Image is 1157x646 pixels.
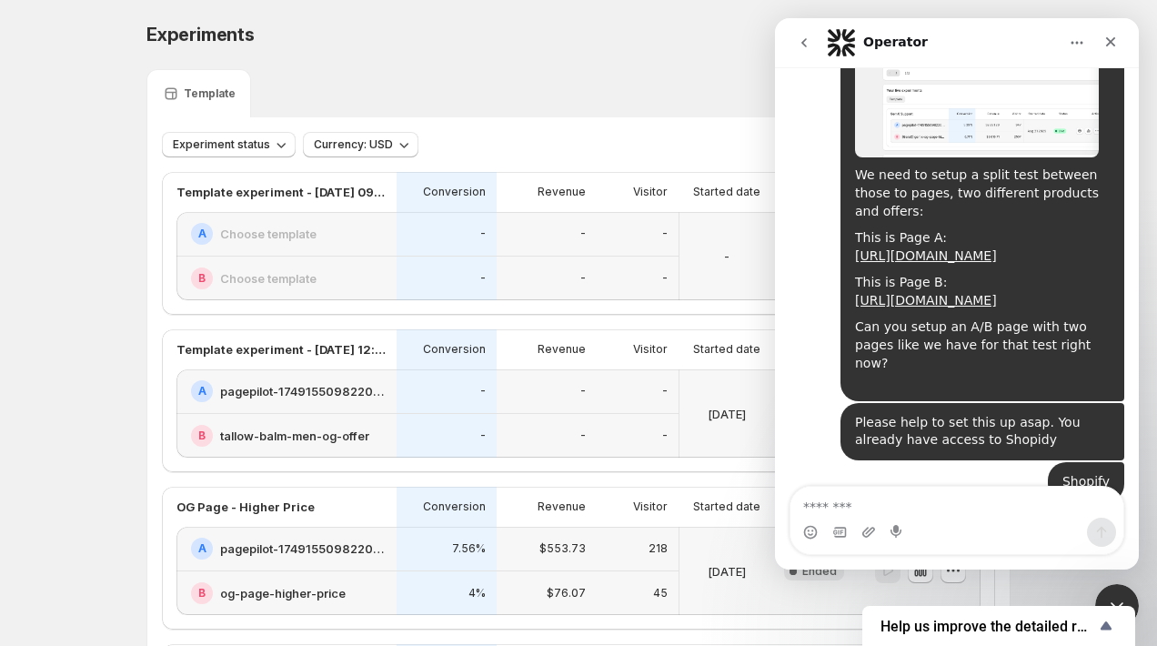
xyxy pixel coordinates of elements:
p: - [480,429,486,443]
h2: og-page-higher-price [220,584,346,602]
div: This is Page B: [80,256,335,291]
p: - [580,384,586,399]
span: Experiment status [173,137,270,152]
p: 4% [468,586,486,601]
button: Experiment status [162,132,296,157]
h2: A [198,227,206,241]
p: Conversion [423,500,486,514]
button: Send a message… [312,500,341,529]
div: Can you setup an A/B page with two pages like we have for that test right now? ​ [80,300,335,371]
div: Shopify [287,455,335,473]
p: Template [184,86,236,101]
p: - [662,227,668,241]
div: This is Page A: [80,211,335,247]
h2: tallow-balm-men-og-offer [220,427,369,445]
a: [URL][DOMAIN_NAME] [80,230,222,245]
p: - [724,247,729,266]
span: Ended [802,564,837,579]
span: Help us improve the detailed report for A/B campaigns [880,618,1095,635]
p: - [480,227,486,241]
p: Template experiment - [DATE] 12:26:12 [176,340,386,358]
p: Visitor [633,500,668,514]
div: Shopify [273,444,349,484]
a: [URL][DOMAIN_NAME] [80,275,222,289]
p: Started date [693,342,760,357]
div: Please help to set this up asap. You already have access to Shopidy [80,396,335,431]
p: Conversion [423,342,486,357]
p: - [662,271,668,286]
p: - [580,429,586,443]
p: Visitor [633,342,668,357]
p: 7.56% [452,541,486,556]
button: Show survey - Help us improve the detailed report for A/B campaigns [880,615,1117,637]
p: 45 [653,586,668,601]
p: Conversion [423,185,486,199]
p: $553.73 [539,541,586,556]
button: Currency: USD [303,132,418,157]
p: Revenue [538,342,586,357]
p: Visitor [633,185,668,199]
h2: A [198,541,206,556]
h2: pagepilot-1749155098220-358935 [220,540,386,558]
p: - [662,384,668,399]
button: Gif picker [57,507,72,521]
p: [DATE] [708,562,746,580]
button: Upload attachment [86,507,101,521]
p: - [580,271,586,286]
h2: pagepilot-1749155098220-358935 [220,382,386,400]
span: Experiments [146,24,255,45]
p: - [580,227,586,241]
h2: B [198,586,206,601]
button: Start recording [116,507,130,521]
button: Emoji picker [28,507,43,521]
div: Andreas says… [15,444,349,506]
h2: Choose template [220,269,317,288]
h2: B [198,271,206,286]
h2: A [198,384,206,399]
p: - [480,384,486,399]
p: Started date [693,500,760,514]
iframe: Intercom live chat [1095,584,1139,628]
p: [DATE] [708,405,746,423]
iframe: Intercom live chat [775,18,1139,570]
textarea: Message… [15,469,348,500]
p: - [662,429,668,443]
p: $76.07 [547,586,586,601]
p: Started date [693,185,760,199]
div: Please help to set this up asap. You already have access to Shopidy [65,385,349,442]
p: Revenue [538,500,586,514]
div: We need to setup a split test between those to pages, two different products and offers: [80,148,335,202]
span: Currency: USD [314,137,393,152]
p: - [480,271,486,286]
h2: B [198,429,206,443]
p: OG Page - Higher Price [176,498,315,516]
p: Revenue [538,185,586,199]
div: Andreas says… [15,385,349,444]
h2: Choose template [220,225,317,243]
p: 218 [649,541,668,556]
p: Template experiment - [DATE] 09:57:12 [176,183,386,201]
